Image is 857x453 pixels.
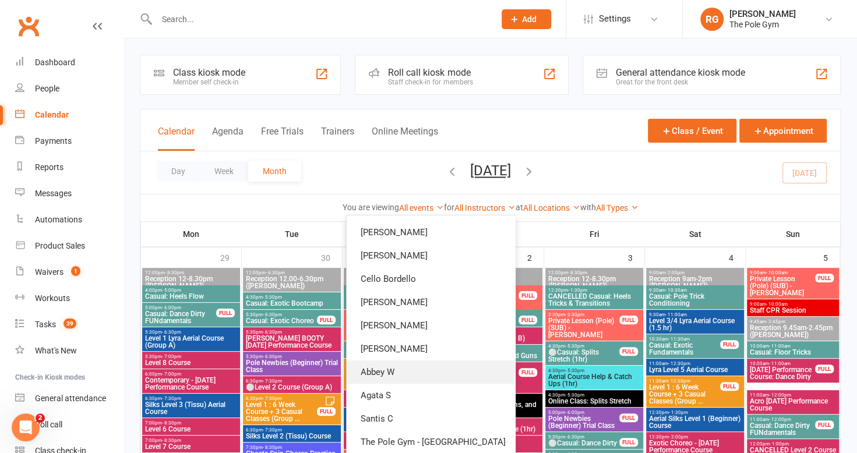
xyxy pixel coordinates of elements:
div: 4 [729,247,745,267]
span: 2:30pm [548,312,620,317]
span: - 6:30pm [263,312,282,317]
a: Roll call [15,412,123,438]
div: 3 [628,247,644,267]
span: - 2:00pm [665,270,685,275]
span: - 8:30pm [162,420,181,426]
span: - 6:00pm [565,410,584,415]
span: 1 [71,266,80,276]
span: Level 1 : 6 Week Course + 3 Casual Classes (Group ... [245,401,318,422]
span: 5:30pm [245,330,338,335]
button: Agenda [212,126,244,151]
span: - 8:30pm [162,438,181,443]
span: 11:00am [749,417,816,422]
div: The Pole Gym [729,19,796,30]
button: Appointment [739,119,827,143]
a: Waivers 1 [15,259,123,285]
div: Workouts [35,293,70,303]
div: Member self check-in [173,78,245,86]
a: What's New [15,338,123,364]
span: Silks Level 3 (Tissu) Aerial Course [144,401,238,415]
span: Level 6 Course [144,426,238,433]
span: - 11:30am [668,337,690,342]
a: [PERSON_NAME] [347,244,515,267]
th: Wed [343,222,443,246]
span: 10:00am [749,361,816,366]
div: FULL [619,347,638,356]
span: 12:30pm [648,434,742,440]
span: [DATE] Performance Course: Dance Dirty [749,366,816,380]
a: Tasks 39 [15,312,123,338]
span: 9:00am [749,270,816,275]
span: 5:00pm [548,410,620,415]
div: FULL [519,368,537,377]
div: People [35,84,59,93]
a: [PERSON_NAME] [347,221,515,244]
div: FULL [815,274,834,282]
button: Class / Event [648,119,736,143]
div: FULL [619,438,638,447]
span: Online Class: Splits Stretch [548,398,641,405]
a: Agata S [347,384,515,407]
span: - 7:00pm [162,354,181,359]
button: Week [200,161,248,182]
span: 5:30pm [144,354,238,359]
span: 10:30am [648,337,721,342]
span: Lyra Level 5 Aerial Course [648,366,742,373]
span: 5:30pm [245,354,338,359]
span: - 12:00pm [769,392,791,398]
span: ⚪Casual: Dance Dirty [548,440,620,447]
span: - 5:30pm [565,392,584,398]
span: - 7:30pm [263,427,282,433]
span: Level 8 Course [144,359,238,366]
a: [PERSON_NAME] [347,291,515,314]
a: General attendance kiosk mode [15,385,123,412]
span: - 1:30pm [568,288,587,293]
div: FULL [317,407,336,416]
span: 11:00am [648,361,742,366]
div: 2 [527,247,544,267]
span: 6:30pm [144,396,238,401]
span: 12:30pm [548,288,641,293]
span: - 10:30am [665,288,687,293]
div: Messages [35,189,72,198]
a: Clubworx [14,12,43,41]
span: Casual: Dance Dirty FUNdamentals [749,422,816,436]
span: 2 [36,413,45,423]
div: General attendance [35,394,106,403]
strong: at [516,203,523,212]
span: 7:00pm [144,420,238,426]
span: - 7:00pm [162,371,181,377]
a: All Locations [523,203,580,213]
span: - 3:30pm [565,312,584,317]
span: - 10:00am [766,270,788,275]
th: Fri [544,222,645,246]
button: Add [502,9,551,29]
div: Roll call [35,420,62,429]
span: 9:00am [749,302,837,307]
span: 6:30pm [245,378,338,384]
span: Casual: Dance Dirty FUNdamentals [144,310,217,324]
span: Level 3/4 Lyra Aerial Course (1.5 hr) [648,317,742,331]
button: Online Meetings [372,126,438,151]
div: Reports [35,162,64,172]
div: FULL [317,316,336,324]
span: Casual: Exotic Bootcamp [245,300,338,307]
iframe: Intercom live chat [12,413,40,441]
span: 4:30pm [548,344,620,349]
button: Trainers [321,126,354,151]
div: Great for the front desk [616,78,745,86]
a: All Instructors [454,203,516,213]
span: - 11:00am [769,361,791,366]
button: [DATE] [470,162,511,179]
span: - 5:30pm [565,344,584,349]
span: Reception 9am-2pm ([PERSON_NAME]) [648,275,742,289]
a: Abbey W [347,360,515,384]
span: 5:30pm [548,434,620,440]
a: Calendar [15,102,123,128]
div: Payments [35,136,72,146]
button: Day [157,161,200,182]
div: Automations [35,215,82,224]
th: Sun [746,222,840,246]
span: Silks Level 2 (Tissu) Course [245,433,338,440]
div: FULL [519,316,537,324]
